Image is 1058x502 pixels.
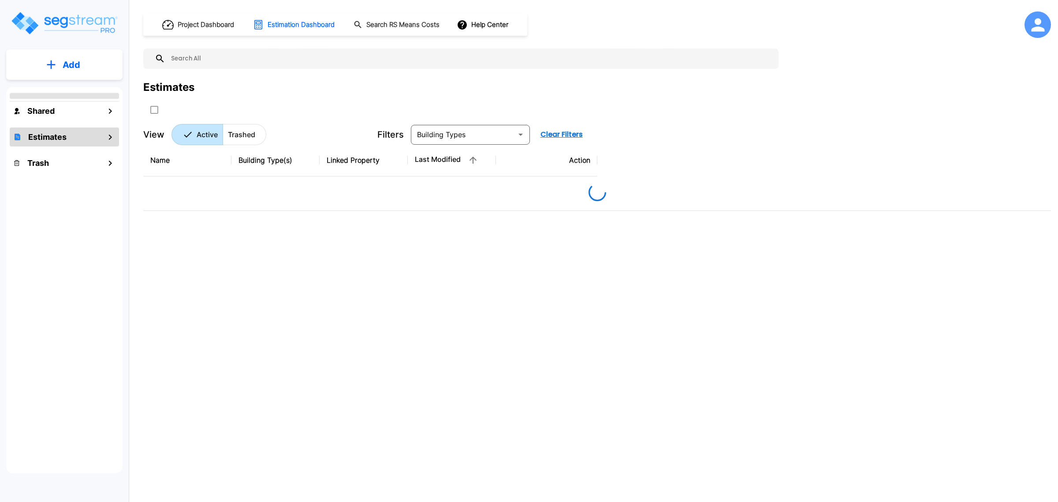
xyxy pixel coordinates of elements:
[496,144,597,176] th: Action
[514,128,527,141] button: Open
[455,16,512,33] button: Help Center
[178,20,234,30] h1: Project Dashboard
[366,20,440,30] h1: Search RS Means Costs
[28,131,67,143] h1: Estimates
[537,126,586,143] button: Clear Filters
[6,52,123,78] button: Add
[143,79,194,95] div: Estimates
[197,129,218,140] p: Active
[231,144,320,176] th: Building Type(s)
[408,144,496,176] th: Last Modified
[145,101,163,119] button: SelectAll
[250,15,339,34] button: Estimation Dashboard
[171,124,223,145] button: Active
[10,11,118,36] img: Logo
[414,128,513,141] input: Building Types
[150,155,224,165] div: Name
[171,124,266,145] div: Platform
[27,105,55,117] h1: Shared
[377,128,404,141] p: Filters
[159,15,239,34] button: Project Dashboard
[143,128,164,141] p: View
[350,16,444,34] button: Search RS Means Costs
[63,58,80,71] p: Add
[223,124,266,145] button: Trashed
[165,49,774,69] input: Search All
[320,144,408,176] th: Linked Property
[228,129,255,140] p: Trashed
[27,157,49,169] h1: Trash
[268,20,335,30] h1: Estimation Dashboard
